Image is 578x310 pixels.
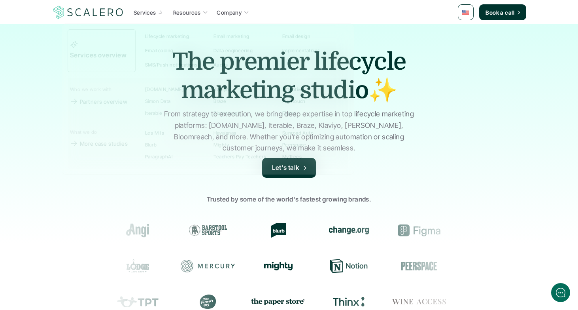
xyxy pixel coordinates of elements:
img: Groome [469,226,507,235]
div: Teachers Pay Teachers [110,295,164,309]
div: The Farmer's Dog [180,295,234,309]
img: Scalero company logo [52,5,125,20]
a: Scalero company logo [52,5,125,19]
div: Resy [461,259,516,273]
div: Wine Access [391,295,446,309]
div: Peerspace [391,259,445,273]
span: New conversation [51,56,95,63]
p: From strategy to execution, we bring deep expertise in top lifecycle marketing platforms: [DOMAIN... [161,108,417,154]
div: Mighty Networks [250,262,304,270]
img: the paper store [250,297,305,306]
h1: The premier lifecycle marketing studio✨ [151,48,427,105]
p: Services [134,8,156,17]
p: Book a call [485,8,514,17]
iframe: gist-messenger-bubble-iframe [551,283,570,302]
div: Notion [320,259,375,273]
a: Book a call [479,4,526,20]
div: Barstool [179,223,234,238]
div: Blurb [250,223,304,238]
p: Company [217,8,242,17]
a: Let's talk [262,158,316,178]
div: Figma [391,223,445,238]
div: Prose [461,295,516,309]
button: New conversation [6,51,152,68]
p: Resources [173,8,201,17]
span: We run on Gist [66,259,100,264]
div: Angi [109,223,164,238]
p: Let's talk [272,163,300,173]
div: Mercury [179,259,234,273]
div: change.org [320,223,375,238]
div: Lodge Cast Iron [109,259,164,273]
div: Thinx [321,295,375,309]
